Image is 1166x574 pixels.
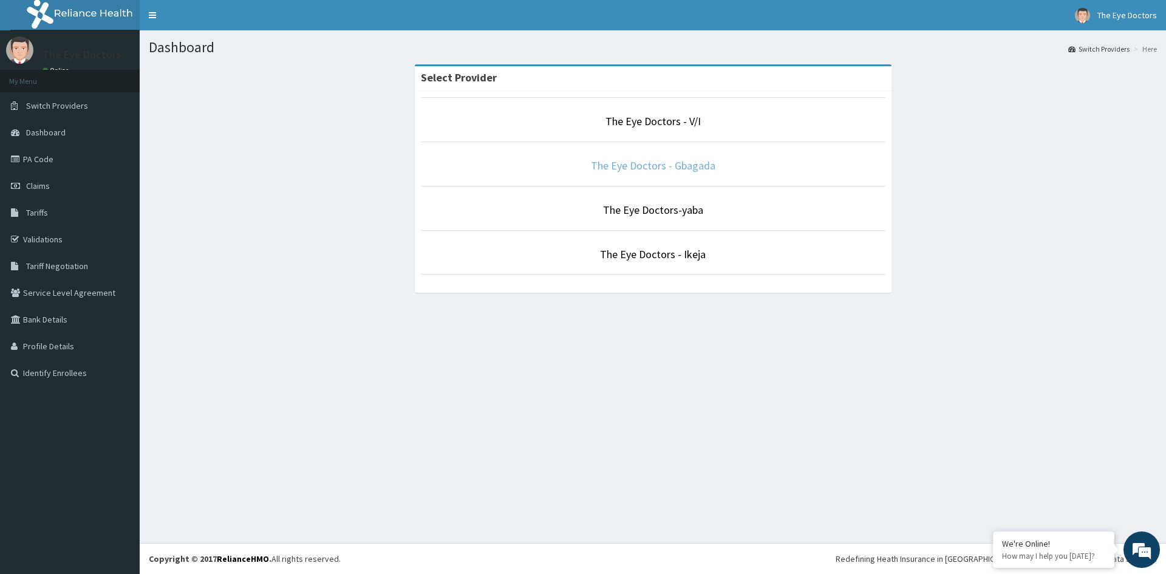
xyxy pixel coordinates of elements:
span: Dashboard [26,127,66,138]
a: Online [43,66,72,75]
li: Here [1131,44,1157,54]
a: Switch Providers [1068,44,1130,54]
a: The Eye Doctors-yaba [603,203,703,217]
p: How may I help you today? [1002,551,1105,561]
div: Redefining Heath Insurance in [GEOGRAPHIC_DATA] using Telemedicine and Data Science! [836,553,1157,565]
span: Tariffs [26,207,48,218]
img: User Image [6,36,33,64]
a: The Eye Doctors - V/I [605,114,701,128]
span: The Eye Doctors [1097,10,1157,21]
span: Tariff Negotiation [26,261,88,272]
a: RelianceHMO [217,553,269,564]
span: Switch Providers [26,100,88,111]
footer: All rights reserved. [140,543,1166,574]
img: User Image [1075,8,1090,23]
div: We're Online! [1002,538,1105,549]
p: The Eye Doctors [43,49,121,60]
a: The Eye Doctors - Ikeja [600,247,706,261]
strong: Select Provider [421,70,497,84]
span: Claims [26,180,50,191]
h1: Dashboard [149,39,1157,55]
strong: Copyright © 2017 . [149,553,271,564]
a: The Eye Doctors - Gbagada [591,159,715,173]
